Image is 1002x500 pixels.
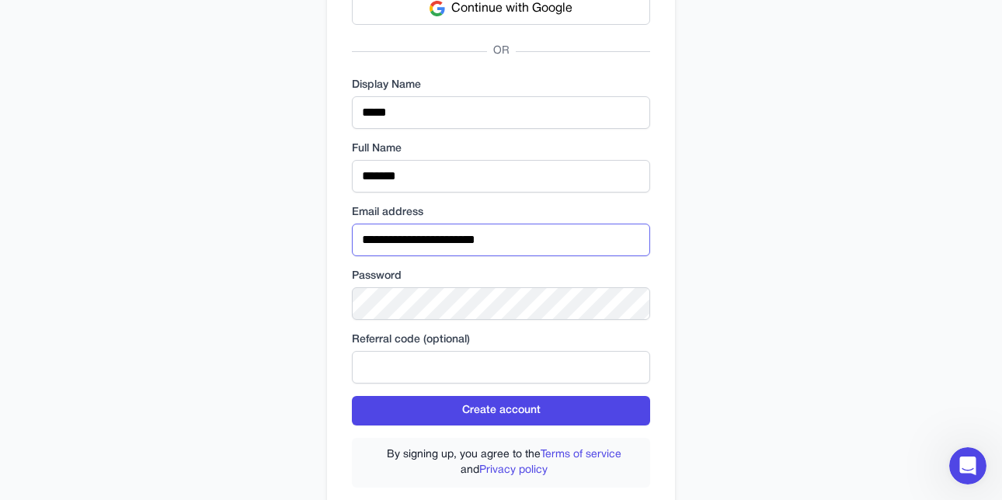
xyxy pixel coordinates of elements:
label: Password [352,269,650,284]
iframe: Intercom live chat [949,447,986,484]
label: Email address [352,205,650,220]
button: Create account [352,396,650,425]
label: By signing up, you agree to the and [367,447,641,478]
span: OR [487,43,516,59]
label: Full Name [352,141,650,157]
label: Referral code (optional) [352,332,650,348]
label: Display Name [352,78,650,93]
a: Privacy policy [479,465,548,475]
a: Terms of service [541,450,621,460]
img: Google [430,1,445,16]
